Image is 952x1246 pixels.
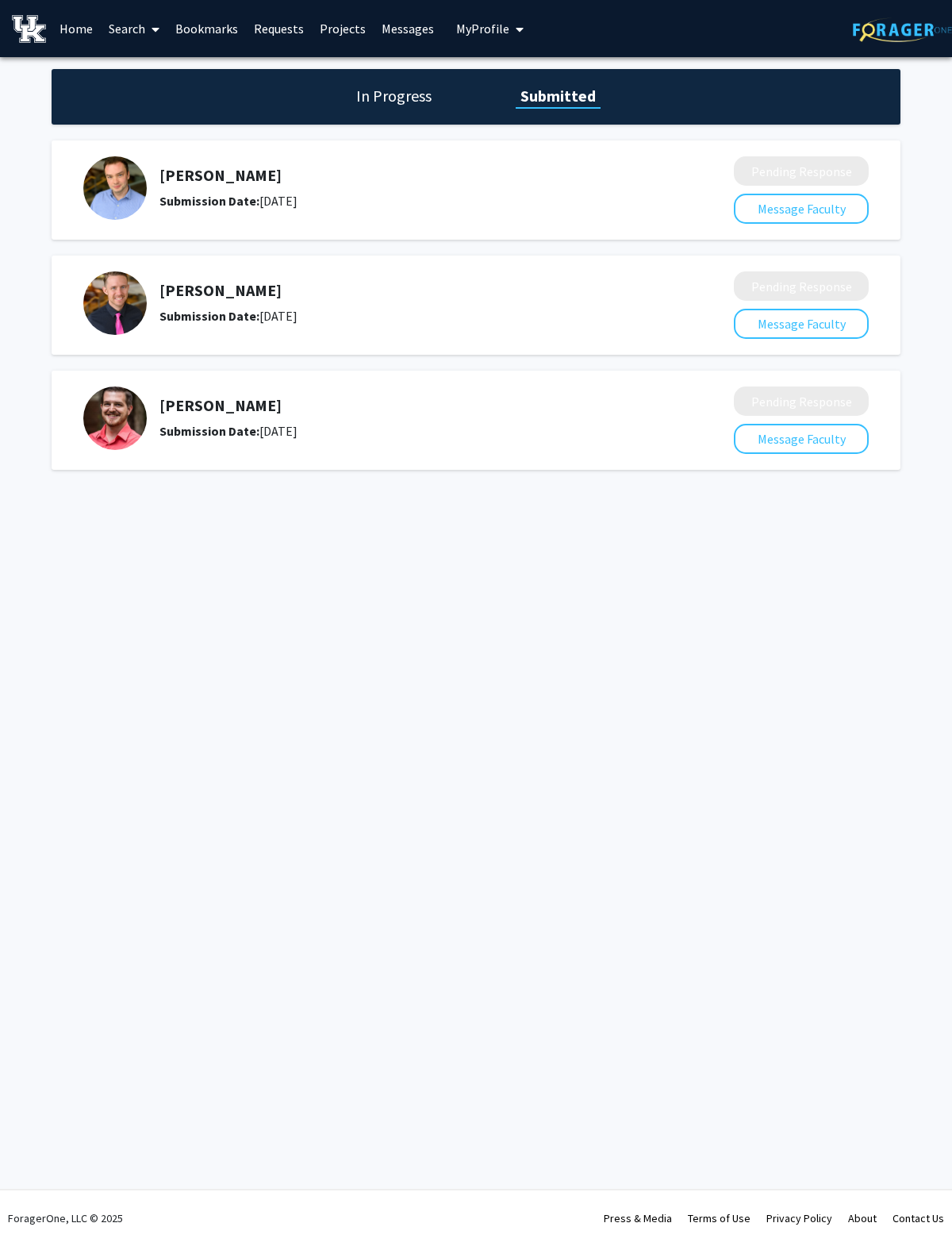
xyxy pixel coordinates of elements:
a: Home [52,1,101,56]
div: [DATE] [159,421,650,440]
a: Message Faculty [734,201,869,217]
button: Pending Response [734,271,869,301]
h5: [PERSON_NAME] [159,396,650,415]
a: Bookmarks [167,1,246,56]
h1: Submitted [516,85,601,107]
h5: [PERSON_NAME] [159,166,650,185]
b: Submission Date: [159,423,259,439]
button: Pending Response [734,386,869,416]
a: Terms of Use [688,1211,750,1225]
a: About [848,1211,877,1225]
h5: [PERSON_NAME] [159,281,650,300]
img: Profile Picture [83,156,147,220]
a: Projects [312,1,374,56]
img: Profile Picture [83,271,147,335]
a: Message Faculty [734,316,869,332]
a: Search [101,1,167,56]
img: ForagerOne Logo [853,17,952,42]
a: Contact Us [892,1211,944,1225]
b: Submission Date: [159,308,259,324]
img: University of Kentucky Logo [12,15,46,43]
div: [DATE] [159,306,650,325]
button: Message Faculty [734,424,869,454]
button: Message Faculty [734,194,869,224]
div: ForagerOne, LLC © 2025 [8,1190,123,1246]
a: Message Faculty [734,431,869,447]
b: Submission Date: [159,193,259,209]
iframe: Chat [12,1175,67,1234]
button: Pending Response [734,156,869,186]
button: Message Faculty [734,309,869,339]
img: Profile Picture [83,386,147,450]
div: [DATE] [159,191,650,210]
a: Press & Media [604,1211,672,1225]
a: Messages [374,1,442,56]
a: Privacy Policy [766,1211,832,1225]
a: Requests [246,1,312,56]
span: My Profile [456,21,509,37]
h1: In Progress [351,85,436,107]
